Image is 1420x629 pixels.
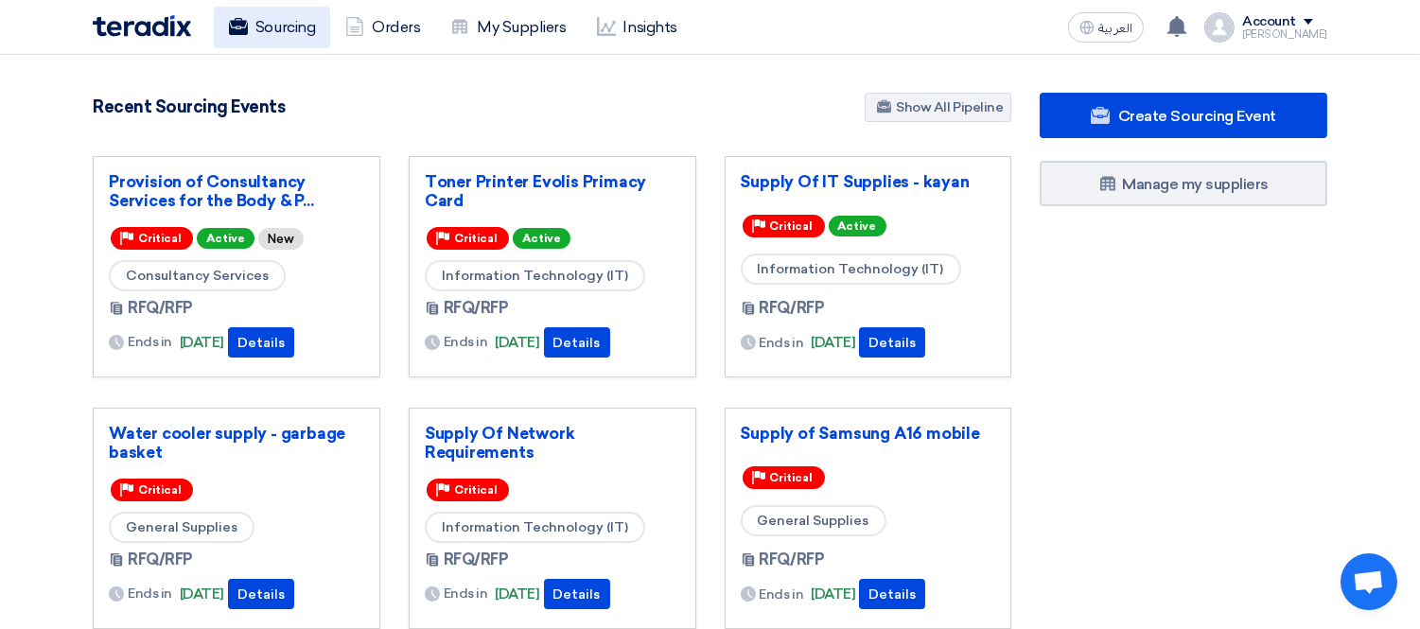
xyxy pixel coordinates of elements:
span: Critical [770,219,814,233]
span: General Supplies [741,505,886,536]
button: Details [859,579,925,609]
span: Ends in [444,332,488,352]
span: Critical [138,483,182,497]
span: [DATE] [495,332,539,354]
span: [DATE] [811,332,855,354]
span: RFQ/RFP [444,297,509,320]
span: [DATE] [180,584,224,605]
a: Supply of Samsung A16 mobile [741,424,996,443]
a: Open chat [1341,553,1397,610]
span: [DATE] [811,584,855,605]
span: Consultancy Services [109,260,286,291]
span: RFQ/RFP [128,297,193,320]
a: My Suppliers [435,7,581,48]
span: Critical [138,232,182,245]
a: Sourcing [214,7,330,48]
button: Details [544,579,610,609]
div: [PERSON_NAME] [1242,29,1327,40]
span: [DATE] [180,332,224,354]
span: [DATE] [495,584,539,605]
span: Active [513,228,570,249]
span: Create Sourcing Event [1118,107,1276,125]
span: Ends in [128,584,172,603]
a: Supply Of IT Supplies - kayan [741,172,996,191]
span: العربية [1098,22,1132,35]
div: New [258,228,304,250]
span: Ends in [760,333,804,353]
span: Critical [454,483,498,497]
button: العربية [1068,12,1144,43]
button: Details [228,579,294,609]
span: Information Technology (IT) [741,253,961,285]
a: Show All Pipeline [865,93,1011,122]
h4: Recent Sourcing Events [93,96,285,117]
span: Critical [770,471,814,484]
img: profile_test.png [1204,12,1235,43]
a: Manage my suppliers [1040,161,1327,206]
span: RFQ/RFP [760,297,825,320]
span: Active [197,228,254,249]
span: Information Technology (IT) [425,512,645,543]
span: General Supplies [109,512,254,543]
a: Toner Printer Evolis Primacy Card [425,172,680,210]
a: Orders [330,7,435,48]
button: Details [544,327,610,358]
span: Active [829,216,886,236]
img: Teradix logo [93,15,191,37]
button: Details [859,327,925,358]
span: Ends in [760,585,804,604]
span: Ends in [128,332,172,352]
span: Information Technology (IT) [425,260,645,291]
span: Ends in [444,584,488,603]
button: Details [228,327,294,358]
div: Account [1242,14,1296,30]
a: Provision of Consultancy Services for the Body & P... [109,172,364,210]
a: Supply Of Network Requirements [425,424,680,462]
span: RFQ/RFP [128,549,193,571]
a: Insights [582,7,692,48]
a: Water cooler supply - garbage basket [109,424,364,462]
span: Critical [454,232,498,245]
span: RFQ/RFP [444,549,509,571]
span: RFQ/RFP [760,549,825,571]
